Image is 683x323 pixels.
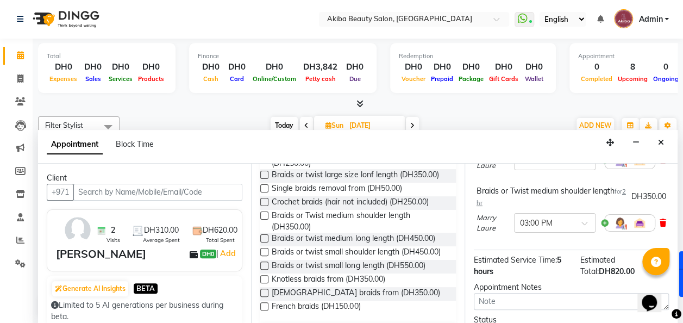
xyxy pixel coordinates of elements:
[144,225,179,236] span: DH310.00
[428,75,456,83] span: Prepaid
[47,184,74,201] button: +971
[51,300,238,322] div: Limited to 5 AI generations per business during beta.
[521,61,547,73] div: DH0
[250,61,299,73] div: DH0
[477,213,510,234] span: Marry Laure
[47,75,80,83] span: Expenses
[47,61,80,73] div: DH0
[227,75,247,83] span: Card
[28,4,102,34] img: logo
[456,75,486,83] span: Package
[299,61,342,73] div: DH3,842
[399,52,547,61] div: Redemption
[633,216,646,229] img: Interior.png
[272,233,435,246] span: Braids or twist medium long length (DH450.00)
[650,61,681,73] div: 0
[346,117,400,134] input: 2025-09-07
[52,281,128,296] button: Generate AI Insights
[224,61,250,73] div: DH0
[428,61,456,73] div: DH0
[106,61,135,73] div: DH0
[638,14,662,25] span: Admin
[613,216,626,229] img: Hairdresser.png
[272,183,402,196] span: Single braids removal from (DH50.00)
[203,225,237,236] span: DH620.00
[272,274,385,287] span: Knotless braids from (DH350.00)
[73,184,242,201] input: Search by Name/Mobile/Email/Code
[62,214,93,246] img: avatar
[200,75,221,83] span: Cash
[347,75,364,83] span: Due
[650,75,681,83] span: Ongoing
[106,236,120,244] span: Visits
[272,287,440,301] span: [DEMOGRAPHIC_DATA] braids from (DH350.00)
[303,75,339,83] span: Petty cash
[474,255,561,276] span: 5 hours
[135,61,167,73] div: DH0
[474,282,669,293] div: Appointment Notes
[578,61,615,73] div: 0
[216,247,237,260] span: |
[56,246,146,262] div: [PERSON_NAME]
[477,188,626,207] span: 2 hr
[271,117,298,134] span: Today
[134,283,158,294] span: BETA
[456,61,486,73] div: DH0
[615,75,650,83] span: Upcoming
[143,236,180,244] span: Average Spent
[486,61,521,73] div: DH0
[200,250,216,258] span: DH0
[272,301,360,314] span: French braids (DH150.00)
[198,52,368,61] div: Finance
[47,135,103,154] span: Appointment
[206,236,235,244] span: Total Spent
[579,121,611,129] span: ADD NEW
[106,75,135,83] span: Services
[272,260,425,274] span: Braids or twist small long length (DH550.00)
[474,255,557,265] span: Estimated Service Time:
[598,266,634,276] span: DH820.00
[218,247,237,260] a: Add
[578,75,615,83] span: Completed
[323,121,346,129] span: Sun
[399,61,428,73] div: DH0
[580,255,615,276] span: Estimated Total:
[577,118,614,133] button: ADD NEW
[135,75,167,83] span: Products
[198,61,224,73] div: DH0
[45,121,83,129] span: Filter Stylist
[637,279,672,312] iframe: chat widget
[653,134,669,151] button: Close
[272,210,447,233] span: Braids or Twist medium shoulder length (DH350.00)
[83,75,104,83] span: Sales
[47,172,242,184] div: Client
[399,75,428,83] span: Voucher
[614,9,633,28] img: Admin
[111,225,115,236] span: 2
[615,61,650,73] div: 8
[116,139,154,149] span: Block Time
[272,246,440,260] span: Braids or twist small shoulder length (DH450.00)
[80,61,106,73] div: DH0
[47,52,167,61] div: Total
[486,75,521,83] span: Gift Cards
[250,75,299,83] span: Online/Custom
[342,61,368,73] div: DH0
[522,75,546,83] span: Wallet
[272,169,438,183] span: Braids or twist large size lonf length (DH350.00)
[272,196,428,210] span: Crochet braids (hair not included) (DH250.00)
[477,185,627,208] div: Braids or Twist medium shoulder length
[477,188,626,207] small: for
[631,191,666,202] div: DH350.00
